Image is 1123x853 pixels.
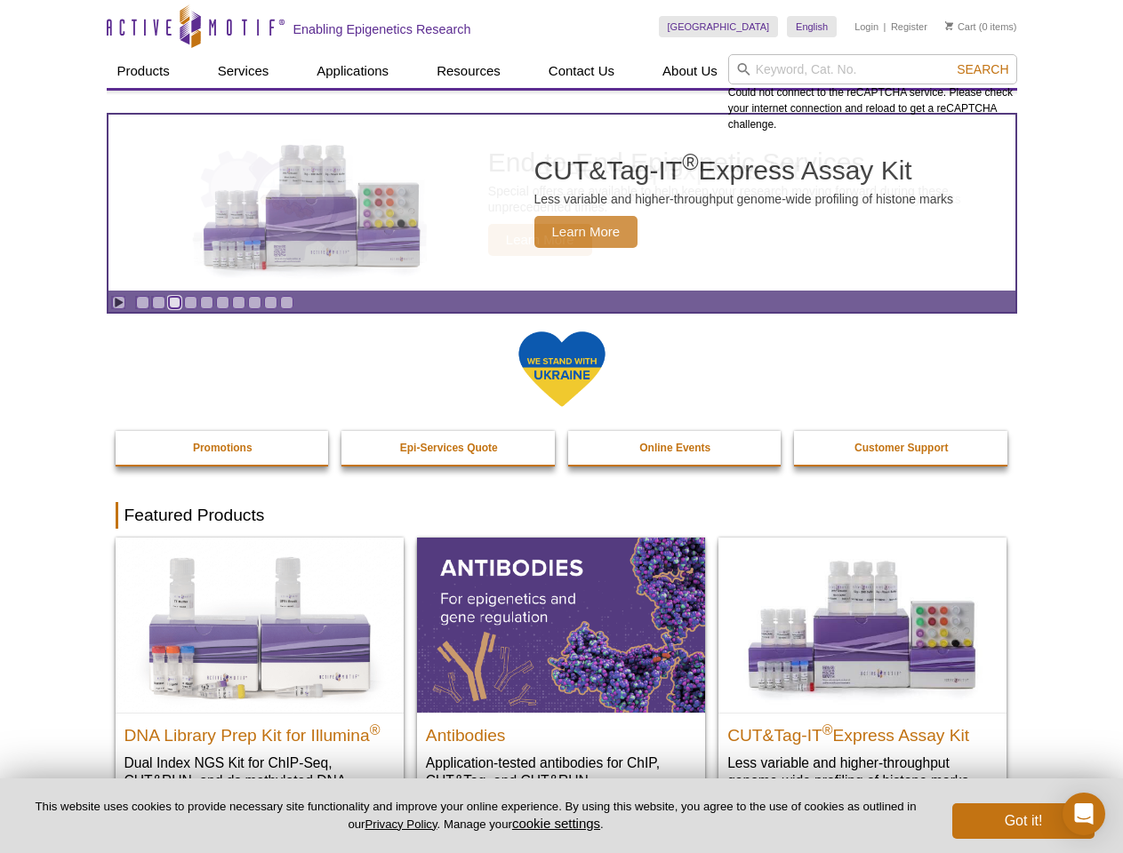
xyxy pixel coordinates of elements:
a: Login [854,20,878,33]
img: DNA Library Prep Kit for Illumina [116,538,404,712]
a: [GEOGRAPHIC_DATA] [659,16,779,37]
a: Contact Us [538,54,625,88]
img: We Stand With Ukraine [517,330,606,409]
a: Cart [945,20,976,33]
a: Privacy Policy [365,817,437,831]
p: This website uses cookies to provide necessary site functionality and improve your online experie... [28,799,923,833]
strong: Promotions [193,442,253,454]
img: Your Cart [945,21,953,30]
a: Services [207,54,280,88]
strong: Epi-Services Quote [400,442,498,454]
input: Keyword, Cat. No. [728,54,1017,84]
h2: Enabling Epigenetics Research [293,21,471,37]
button: Search [951,61,1014,77]
a: English [787,16,837,37]
p: Dual Index NGS Kit for ChIP-Seq, CUT&RUN, and ds methylated DNA assays. [124,753,395,808]
button: cookie settings [512,816,600,831]
a: Products [107,54,180,88]
a: Go to slide 9 [264,296,277,309]
sup: ® [822,721,833,737]
a: Epi-Services Quote [341,431,557,465]
a: Go to slide 8 [248,296,261,309]
div: Open Intercom Messenger [1063,793,1105,835]
a: Register [891,20,927,33]
a: Go to slide 5 [200,296,213,309]
a: Online Events [568,431,783,465]
sup: ® [370,721,381,737]
a: Resources [426,54,511,88]
button: Got it! [952,803,1095,839]
a: Go to slide 2 [152,296,165,309]
img: All Antibodies [417,538,705,712]
a: Go to slide 1 [136,296,149,309]
strong: Customer Support [854,442,948,454]
p: Less variable and higher-throughput genome-wide profiling of histone marks​. [727,753,998,790]
p: Application-tested antibodies for ChIP, CUT&Tag, and CUT&RUN. [426,753,696,790]
img: CUT&Tag-IT® Express Assay Kit [718,538,1007,712]
div: Could not connect to the reCAPTCHA service. Please check your internet connection and reload to g... [728,54,1017,132]
a: Applications [306,54,399,88]
a: Go to slide 10 [280,296,293,309]
a: About Us [652,54,728,88]
a: Go to slide 4 [184,296,197,309]
strong: Online Events [639,442,710,454]
a: Promotions [116,431,331,465]
h2: DNA Library Prep Kit for Illumina [124,718,395,745]
a: Toggle autoplay [112,296,125,309]
li: (0 items) [945,16,1017,37]
li: | [884,16,886,37]
a: Go to slide 7 [232,296,245,309]
h2: Featured Products [116,502,1008,529]
h2: Antibodies [426,718,696,745]
a: Go to slide 6 [216,296,229,309]
span: Search [957,62,1008,76]
a: DNA Library Prep Kit for Illumina DNA Library Prep Kit for Illumina® Dual Index NGS Kit for ChIP-... [116,538,404,825]
a: All Antibodies Antibodies Application-tested antibodies for ChIP, CUT&Tag, and CUT&RUN. [417,538,705,807]
a: CUT&Tag-IT® Express Assay Kit CUT&Tag-IT®Express Assay Kit Less variable and higher-throughput ge... [718,538,1007,807]
a: Customer Support [794,431,1009,465]
h2: CUT&Tag-IT Express Assay Kit [727,718,998,745]
a: Go to slide 3 [168,296,181,309]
